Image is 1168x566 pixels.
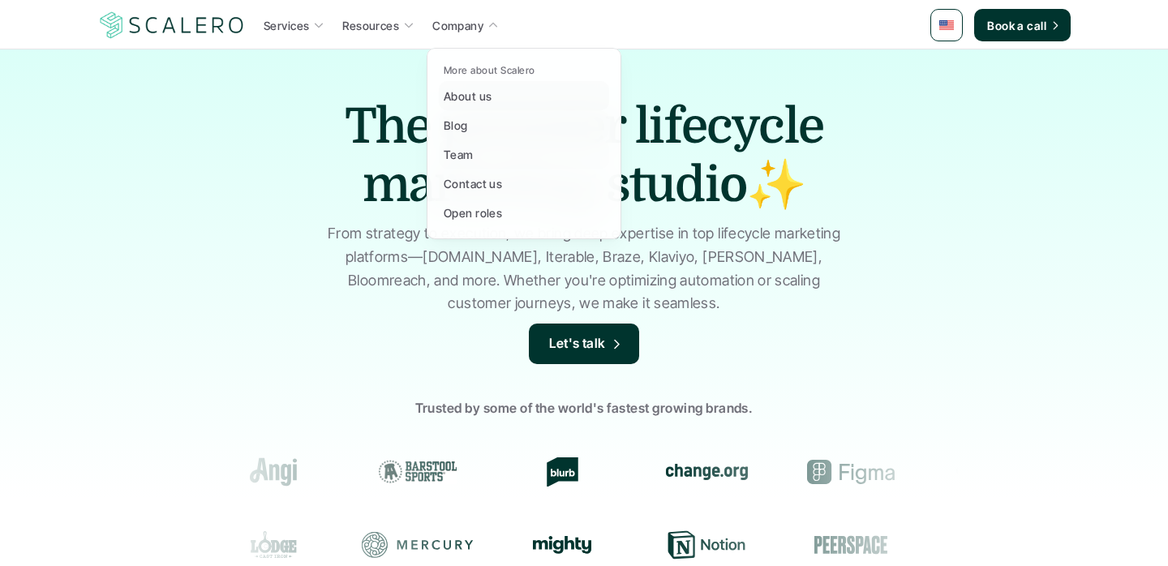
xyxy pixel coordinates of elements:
p: Services [264,17,309,34]
a: Contact us [439,169,609,198]
a: Team [439,139,609,169]
img: Scalero company logotype [97,10,247,41]
p: Contact us [444,175,502,192]
a: Blog [439,110,609,139]
a: Let's talk [529,324,639,364]
p: More about Scalero [444,65,535,76]
p: Team [444,146,474,163]
a: About us [439,81,609,110]
a: Open roles [439,198,609,227]
a: Book a call [974,9,1071,41]
a: Scalero company logotype [97,11,247,40]
p: Let's talk [549,333,606,354]
p: Resources [342,17,399,34]
h1: The premier lifecycle marketing studio✨ [300,97,868,214]
p: About us [444,88,492,105]
p: Open roles [444,204,502,221]
p: From strategy to execution, we bring deep expertise in top lifecycle marketing platforms—[DOMAIN_... [320,222,848,315]
p: Book a call [987,17,1046,34]
p: Company [432,17,483,34]
p: Blog [444,117,468,134]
